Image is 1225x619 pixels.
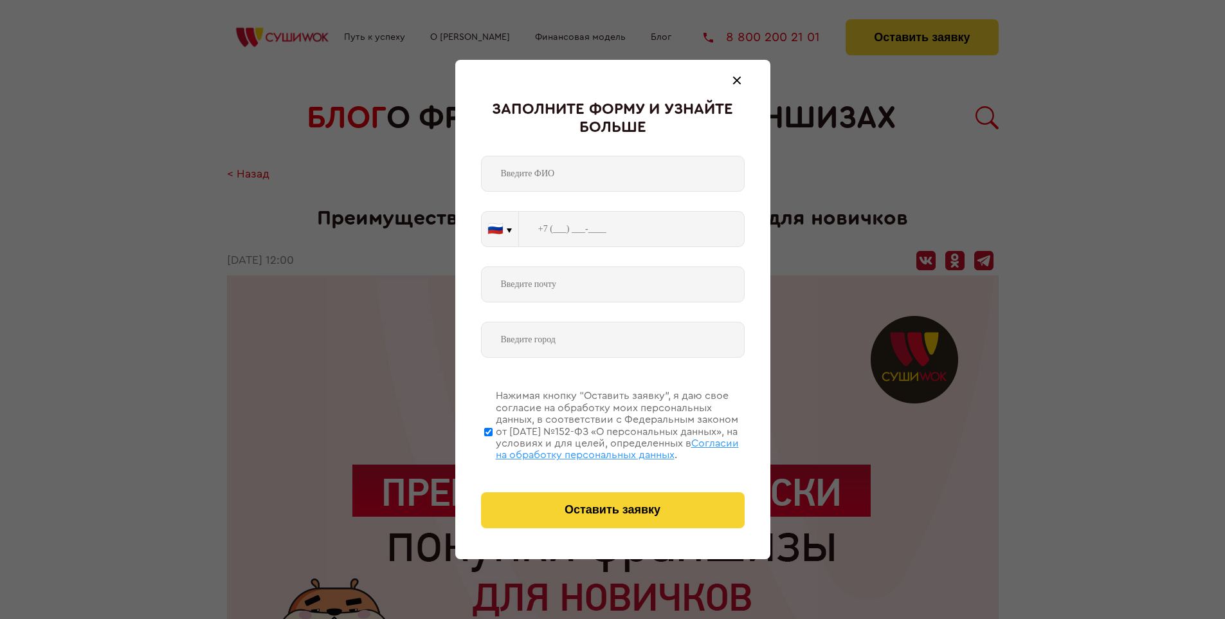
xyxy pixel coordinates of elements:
div: Нажимая кнопку “Оставить заявку”, я даю свое согласие на обработку моих персональных данных, в со... [496,390,745,461]
div: Заполните форму и узнайте больше [481,101,745,136]
span: Согласии на обработку персональных данных [496,438,739,460]
input: Введите почту [481,266,745,302]
input: +7 (___) ___-____ [519,211,745,247]
input: Введите ФИО [481,156,745,192]
button: 🇷🇺 [482,212,518,246]
input: Введите город [481,322,745,358]
button: Оставить заявку [481,492,745,528]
